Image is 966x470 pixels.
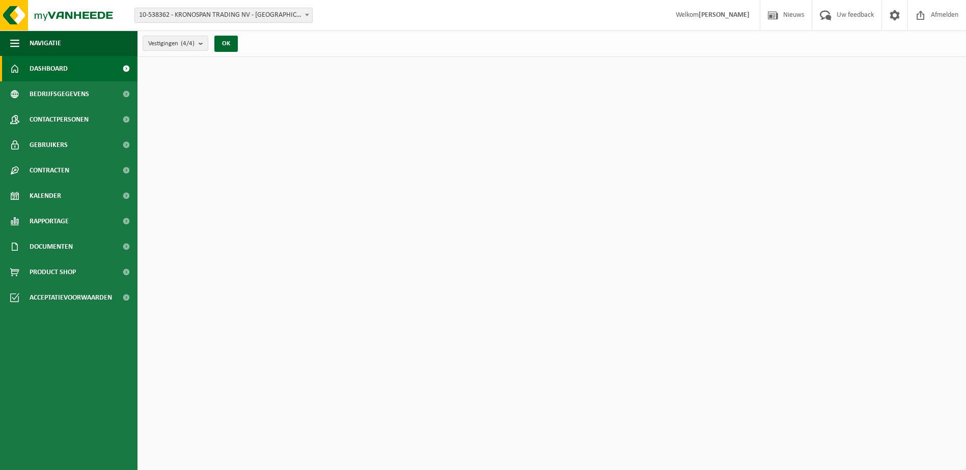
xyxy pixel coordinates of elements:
span: Dashboard [30,56,68,81]
span: Bedrijfsgegevens [30,81,89,107]
span: 10-538362 - KRONOSPAN TRADING NV - WIELSBEKE [135,8,312,22]
span: Navigatie [30,31,61,56]
span: Acceptatievoorwaarden [30,285,112,310]
span: Contracten [30,158,69,183]
span: Contactpersonen [30,107,89,132]
span: Documenten [30,234,73,259]
count: (4/4) [181,40,195,47]
button: Vestigingen(4/4) [143,36,208,51]
span: Gebruikers [30,132,68,158]
span: Vestigingen [148,36,195,51]
span: Rapportage [30,209,69,234]
strong: [PERSON_NAME] [699,11,750,19]
button: OK [214,36,238,52]
span: Kalender [30,183,61,209]
span: Product Shop [30,259,76,285]
span: 10-538362 - KRONOSPAN TRADING NV - WIELSBEKE [134,8,313,23]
